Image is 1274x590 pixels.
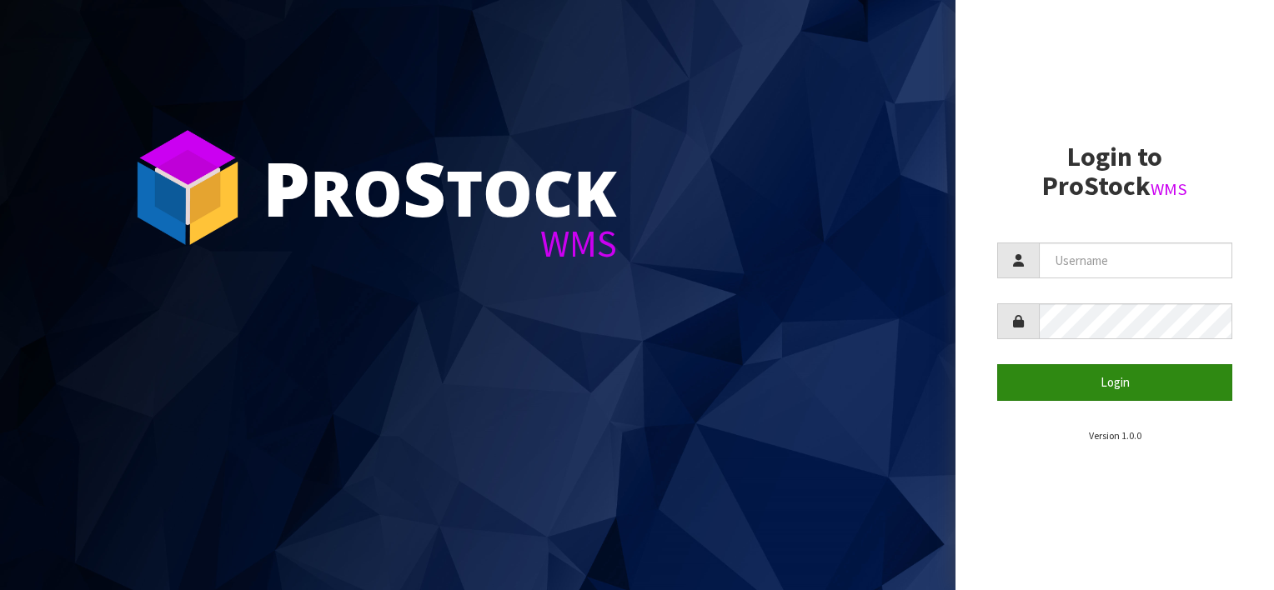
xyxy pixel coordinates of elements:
div: ro tock [263,150,617,225]
h2: Login to ProStock [997,142,1232,201]
img: ProStock Cube [125,125,250,250]
small: Version 1.0.0 [1089,429,1141,442]
span: P [263,137,310,238]
input: Username [1039,242,1232,278]
small: WMS [1151,178,1187,200]
div: WMS [263,225,617,262]
button: Login [997,364,1232,400]
span: S [403,137,446,238]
